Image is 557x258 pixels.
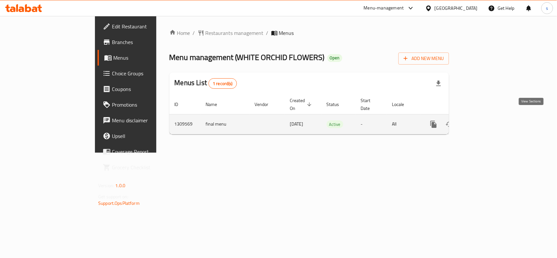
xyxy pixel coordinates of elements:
div: Export file [431,76,446,91]
a: Menu disclaimer [98,113,188,128]
span: Menus [279,29,294,37]
a: Support.OpsPlatform [98,199,140,207]
a: Grocery Checklist [98,159,188,175]
div: Menu-management [364,4,404,12]
button: more [426,116,441,132]
span: s [546,5,548,12]
table: enhanced table [169,95,494,134]
span: ID [175,100,187,108]
span: 1.0.0 [115,181,125,190]
a: Coverage Report [98,144,188,159]
span: Upsell [112,132,183,140]
div: Total records count [209,78,237,89]
span: Grocery Checklist [112,163,183,171]
nav: breadcrumb [169,29,449,37]
a: Choice Groups [98,66,188,81]
div: Active [327,120,343,128]
td: All [387,114,421,134]
span: Active [327,121,343,128]
div: [GEOGRAPHIC_DATA] [435,5,478,12]
span: Name [206,100,226,108]
span: Choice Groups [112,69,183,77]
a: Promotions [98,97,188,113]
button: Add New Menu [398,53,449,65]
a: Edit Restaurant [98,19,188,34]
span: Vendor [255,100,277,108]
span: Menu disclaimer [112,116,183,124]
span: Created On [290,97,314,112]
div: Open [327,54,342,62]
span: Edit Restaurant [112,23,183,30]
a: Branches [98,34,188,50]
span: Restaurants management [206,29,264,37]
button: Change Status [441,116,457,132]
span: Open [327,55,342,61]
th: Actions [421,95,494,114]
span: Locale [392,100,413,108]
span: 1 record(s) [209,81,237,87]
span: Start Date [361,97,379,112]
td: final menu [201,114,250,134]
span: Coupons [112,85,183,93]
span: Add New Menu [404,54,444,63]
h2: Menus List [175,78,237,89]
li: / [193,29,195,37]
span: Branches [112,38,183,46]
span: Get support on: [98,192,128,201]
td: - [356,114,387,134]
a: Coupons [98,81,188,97]
span: Promotions [112,101,183,109]
li: / [266,29,269,37]
a: Menus [98,50,188,66]
a: Restaurants management [198,29,264,37]
span: Version: [98,181,114,190]
span: [DATE] [290,120,303,128]
span: Menu management ( WHITE ORCHID FLOWERS ) [169,50,325,65]
span: Menus [113,54,183,62]
span: Coverage Report [112,148,183,156]
a: Upsell [98,128,188,144]
span: Status [327,100,348,108]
